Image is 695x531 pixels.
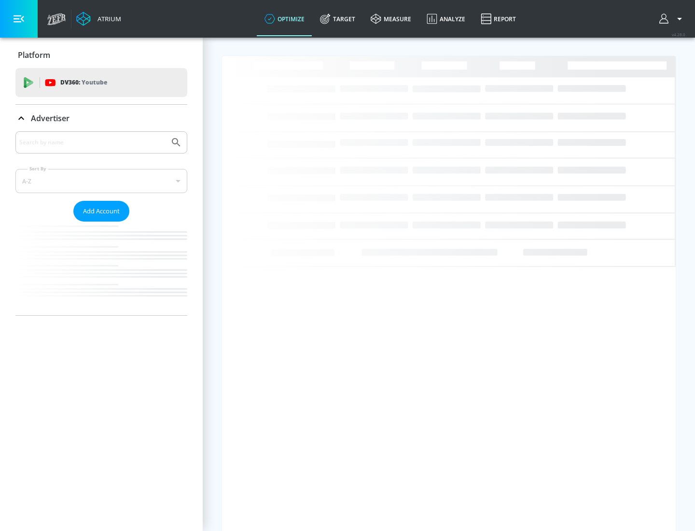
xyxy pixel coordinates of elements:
div: Advertiser [15,105,187,132]
p: Platform [18,50,50,60]
a: Target [312,1,363,36]
div: A-Z [15,169,187,193]
nav: list of Advertiser [15,222,187,315]
label: Sort By [28,166,48,172]
a: measure [363,1,419,36]
span: v 4.28.0 [672,32,685,37]
a: Atrium [76,12,121,26]
p: Youtube [82,77,107,87]
a: Report [473,1,524,36]
a: optimize [257,1,312,36]
div: Platform [15,42,187,69]
span: Add Account [83,206,120,217]
div: DV360: Youtube [15,68,187,97]
button: Add Account [73,201,129,222]
div: Advertiser [15,131,187,315]
input: Search by name [19,136,166,149]
p: Advertiser [31,113,69,124]
a: Analyze [419,1,473,36]
p: DV360: [60,77,107,88]
div: Atrium [94,14,121,23]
